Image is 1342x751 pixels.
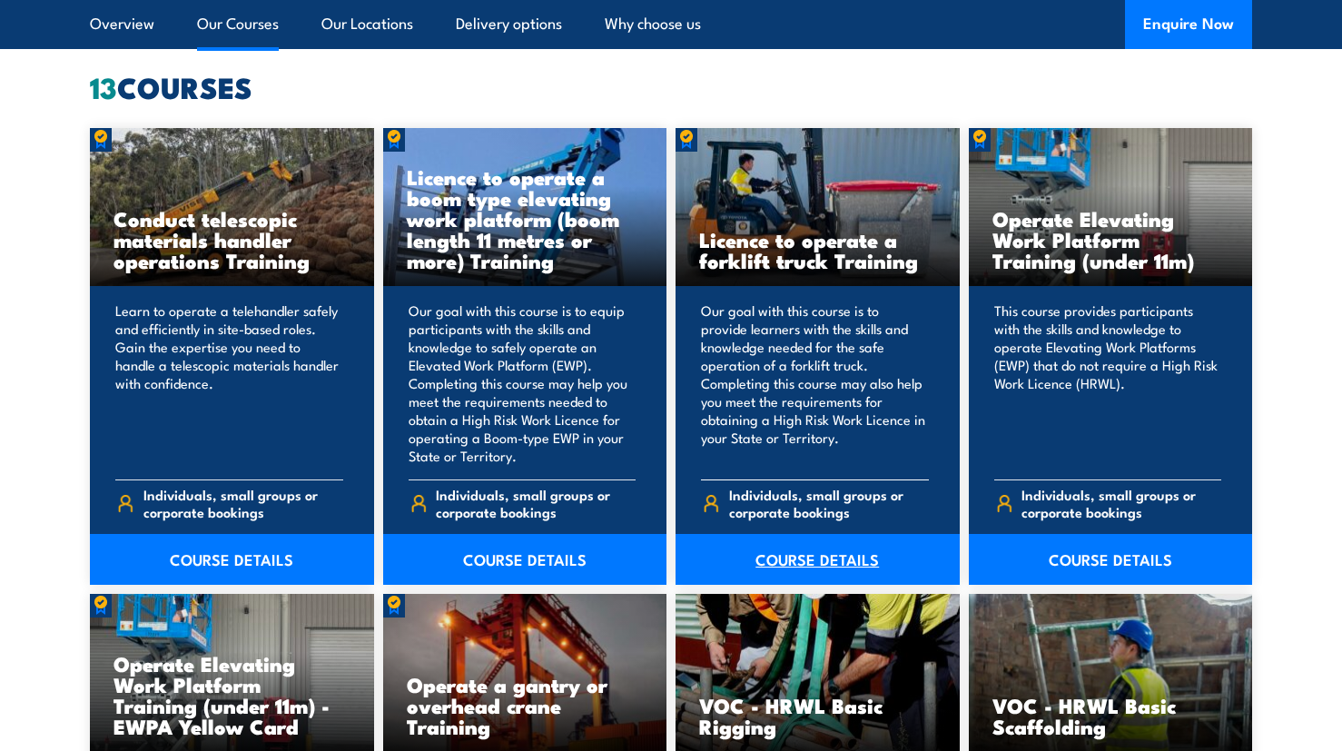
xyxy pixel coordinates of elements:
[113,653,350,736] h3: Operate Elevating Work Platform Training (under 11m) - EWPA Yellow Card
[90,534,374,585] a: COURSE DETAILS
[407,166,644,271] h3: Licence to operate a boom type elevating work platform (boom length 11 metres or more) Training
[676,534,960,585] a: COURSE DETAILS
[994,301,1222,465] p: This course provides participants with the skills and knowledge to operate Elevating Work Platfor...
[701,301,929,465] p: Our goal with this course is to provide learners with the skills and knowledge needed for the saf...
[969,534,1253,585] a: COURSE DETAILS
[1021,486,1221,520] span: Individuals, small groups or corporate bookings
[992,695,1229,736] h3: VOC - HRWL Basic Scaffolding
[436,486,636,520] span: Individuals, small groups or corporate bookings
[113,208,350,271] h3: Conduct telescopic materials handler operations Training
[699,695,936,736] h3: VOC - HRWL Basic Rigging
[90,64,117,109] strong: 13
[729,486,929,520] span: Individuals, small groups or corporate bookings
[699,229,936,271] h3: Licence to operate a forklift truck Training
[90,74,1252,99] h2: COURSES
[407,674,644,736] h3: Operate a gantry or overhead crane Training
[992,208,1229,271] h3: Operate Elevating Work Platform Training (under 11m)
[115,301,343,465] p: Learn to operate a telehandler safely and efficiently in site-based roles. Gain the expertise you...
[383,534,667,585] a: COURSE DETAILS
[409,301,636,465] p: Our goal with this course is to equip participants with the skills and knowledge to safely operat...
[143,486,343,520] span: Individuals, small groups or corporate bookings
